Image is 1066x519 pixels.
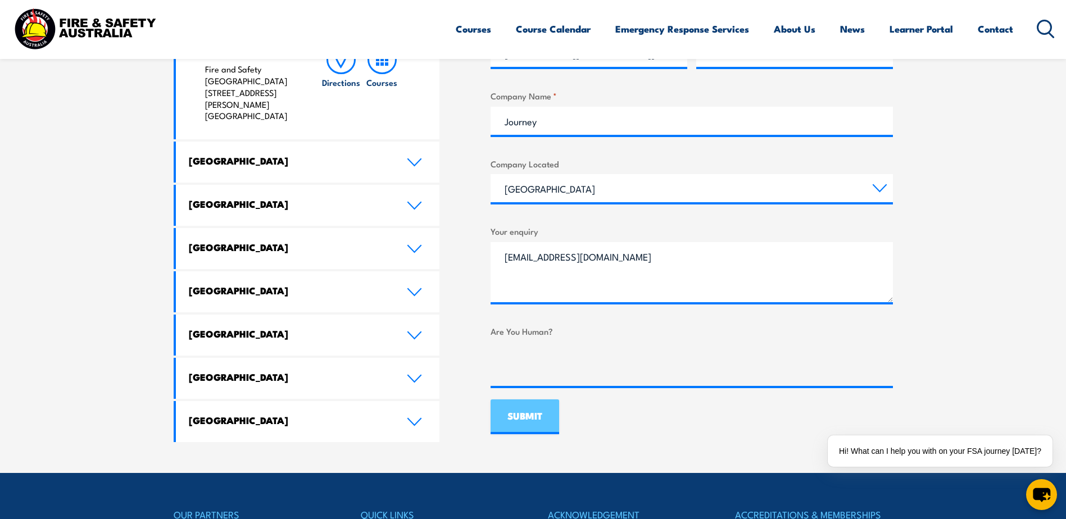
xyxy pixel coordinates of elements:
a: [GEOGRAPHIC_DATA] [176,358,440,399]
h6: Courses [366,76,397,88]
a: [GEOGRAPHIC_DATA] [176,271,440,312]
h4: [GEOGRAPHIC_DATA] [189,198,390,210]
label: Company Name [491,89,893,102]
a: Courses [362,45,402,122]
a: [GEOGRAPHIC_DATA] [176,185,440,226]
label: Company Located [491,157,893,170]
a: Course Calendar [516,14,591,44]
a: [GEOGRAPHIC_DATA] [176,401,440,442]
h4: [GEOGRAPHIC_DATA] [189,284,390,297]
label: Your enquiry [491,225,893,238]
a: Courses [456,14,491,44]
a: News [840,14,865,44]
a: Learner Portal [890,14,953,44]
a: Emergency Response Services [615,14,749,44]
a: [GEOGRAPHIC_DATA] [176,228,440,269]
h6: Directions [322,76,360,88]
p: Fire and Safety [GEOGRAPHIC_DATA] [STREET_ADDRESS][PERSON_NAME] [GEOGRAPHIC_DATA] [205,63,299,122]
input: SUBMIT [491,399,559,434]
h4: [GEOGRAPHIC_DATA] [189,154,390,167]
h4: [GEOGRAPHIC_DATA] [189,414,390,426]
a: [GEOGRAPHIC_DATA] [176,315,440,356]
div: Hi! What can I help you with on your FSA journey [DATE]? [828,435,1053,467]
iframe: reCAPTCHA [491,342,661,386]
h4: [GEOGRAPHIC_DATA] [189,371,390,383]
label: Are You Human? [491,325,893,338]
h4: [GEOGRAPHIC_DATA] [189,327,390,340]
a: About Us [774,14,815,44]
a: [GEOGRAPHIC_DATA] [176,142,440,183]
a: Contact [978,14,1013,44]
h4: [GEOGRAPHIC_DATA] [189,241,390,253]
a: Directions [321,45,361,122]
button: chat-button [1026,479,1057,510]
